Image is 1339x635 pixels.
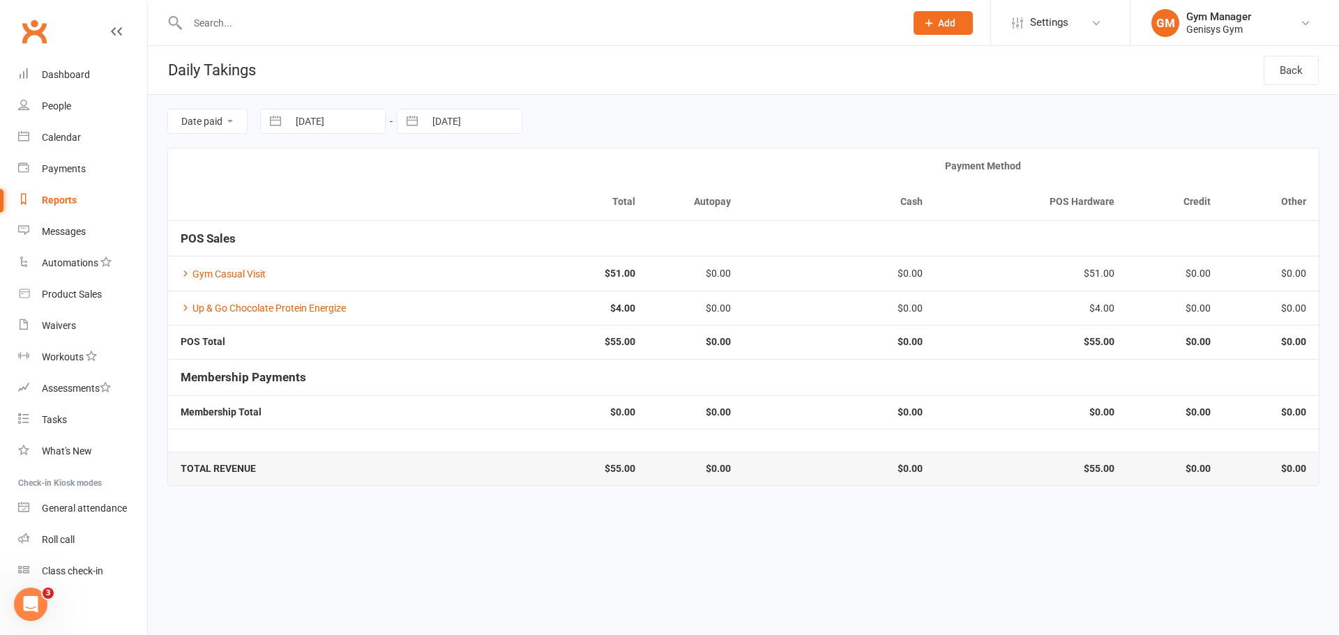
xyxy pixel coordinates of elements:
[1151,9,1179,37] div: GM
[1186,10,1251,23] div: Gym Manager
[18,436,147,467] a: What's New
[42,289,102,300] div: Product Sales
[42,257,98,268] div: Automations
[42,69,90,80] div: Dashboard
[1186,23,1251,36] div: Genisys Gym
[660,464,731,474] strong: $0.00
[42,445,92,457] div: What's New
[18,91,147,122] a: People
[948,337,1114,347] strong: $55.00
[183,13,895,33] input: Search...
[18,185,147,216] a: Reports
[148,46,256,94] h1: Daily Takings
[469,464,635,474] strong: $55.00
[1236,303,1306,314] div: $0.00
[1030,7,1068,38] span: Settings
[181,371,1306,384] h5: Membership Payments
[42,351,84,362] div: Workouts
[18,279,147,310] a: Product Sales
[42,534,75,545] div: Roll call
[18,216,147,247] a: Messages
[756,407,923,418] strong: $0.00
[756,197,923,207] div: Cash
[1140,303,1210,314] div: $0.00
[42,100,71,112] div: People
[288,109,385,133] input: From
[18,342,147,373] a: Workouts
[1236,464,1306,474] strong: $0.00
[756,337,923,347] strong: $0.00
[660,407,731,418] strong: $0.00
[660,268,731,279] div: $0.00
[1264,56,1319,85] a: Back
[18,59,147,91] a: Dashboard
[181,406,262,418] strong: Membership Total
[42,163,86,174] div: Payments
[42,383,111,394] div: Assessments
[469,337,635,347] strong: $55.00
[938,17,955,29] span: Add
[948,197,1114,207] div: POS Hardware
[18,247,147,279] a: Automations
[42,414,67,425] div: Tasks
[425,109,522,133] input: To
[469,197,635,207] div: Total
[948,464,1114,474] strong: $55.00
[42,226,86,237] div: Messages
[469,407,635,418] strong: $0.00
[1236,337,1306,347] strong: $0.00
[18,493,147,524] a: General attendance kiosk mode
[1236,197,1306,207] div: Other
[18,404,147,436] a: Tasks
[1140,464,1210,474] strong: $0.00
[42,565,103,576] div: Class check-in
[42,320,76,331] div: Waivers
[660,161,1306,171] div: Payment Method
[948,268,1114,279] div: $51.00
[181,232,1306,245] h5: POS Sales
[756,268,923,279] div: $0.00
[948,303,1114,314] div: $4.00
[181,463,256,474] strong: TOTAL REVENUE
[756,464,923,474] strong: $0.00
[17,14,52,49] a: Clubworx
[1236,268,1306,279] div: $0.00
[948,407,1114,418] strong: $0.00
[469,268,635,279] strong: $51.00
[42,132,81,143] div: Calendar
[18,310,147,342] a: Waivers
[181,303,346,314] a: Up & Go Chocolate Protein Energize
[43,588,54,599] span: 3
[469,303,635,314] strong: $4.00
[1236,407,1306,418] strong: $0.00
[18,153,147,185] a: Payments
[18,524,147,556] a: Roll call
[42,194,77,206] div: Reports
[18,556,147,587] a: Class kiosk mode
[42,503,127,514] div: General attendance
[181,336,225,347] strong: POS Total
[660,303,731,314] div: $0.00
[660,197,731,207] div: Autopay
[18,373,147,404] a: Assessments
[1140,407,1210,418] strong: $0.00
[1140,337,1210,347] strong: $0.00
[914,11,973,35] button: Add
[14,588,47,621] iframe: Intercom live chat
[756,303,923,314] div: $0.00
[660,337,731,347] strong: $0.00
[18,122,147,153] a: Calendar
[1140,197,1210,207] div: Credit
[181,268,266,280] a: Gym Casual Visit
[1140,268,1210,279] div: $0.00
